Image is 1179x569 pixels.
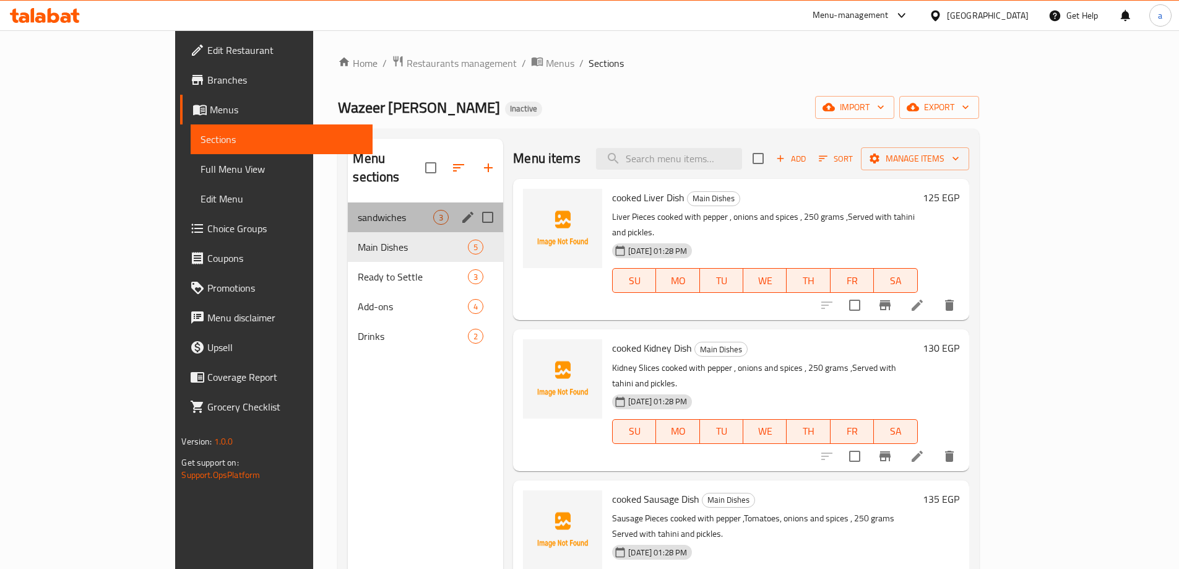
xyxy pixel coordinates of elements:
a: Coverage Report [180,362,372,392]
a: Menus [180,95,372,124]
span: [DATE] 01:28 PM [623,547,692,558]
span: cooked Sausage Dish [612,490,699,508]
div: Main Dishes [687,191,740,206]
span: SA [879,422,912,440]
img: cooked Kidney Dish [523,339,602,419]
span: export [909,100,969,115]
span: Main Dishes [695,342,747,357]
button: Sort [816,149,856,168]
button: MO [656,419,699,444]
span: cooked Liver Dish [612,188,685,207]
button: Add section [473,153,503,183]
span: FR [836,272,869,290]
a: Edit menu item [910,298,925,313]
a: Upsell [180,332,372,362]
a: Menu disclaimer [180,303,372,332]
span: Sections [201,132,362,147]
div: Ready to Settle3 [348,262,503,292]
span: Select to update [842,292,868,318]
span: Main Dishes [702,493,754,507]
a: Sections [191,124,372,154]
h2: Menu sections [353,149,425,186]
p: Kidney Slices cooked with pepper , onions and spices , 250 grams ,Served with tahini and pickles. [612,360,917,391]
a: Branches [180,65,372,95]
span: Menus [210,102,362,117]
span: Sort items [811,149,861,168]
span: 3 [434,212,448,224]
span: 5 [469,241,483,253]
nav: breadcrumb [338,55,978,71]
div: Main Dishes [702,493,755,508]
div: items [468,269,483,284]
span: Inactive [505,103,542,114]
span: Add-ons [358,299,468,314]
span: Version: [181,433,212,450]
button: Branch-specific-item [870,441,900,471]
span: Sort sections [444,153,473,183]
span: Wazeer [PERSON_NAME] [338,93,500,121]
span: cooked Kidney Dish [612,339,692,357]
button: SA [874,419,917,444]
span: Main Dishes [358,240,468,254]
button: FR [831,268,874,293]
a: Support.OpsPlatform [181,467,260,483]
button: TU [700,268,743,293]
span: SA [879,272,912,290]
a: Menus [531,55,574,71]
a: Promotions [180,273,372,303]
span: [DATE] 01:28 PM [623,245,692,257]
span: Menu disclaimer [207,310,362,325]
button: delete [935,290,964,320]
input: search [596,148,742,170]
div: items [468,299,483,314]
div: items [468,240,483,254]
span: SU [618,422,651,440]
p: Sausage Pieces cooked with pepper ,Tomatoes, onions and spices , 250 grams Served with tahini and... [612,511,917,542]
p: Liver Pieces cooked with pepper , onions and spices , 250 grams ,Served with tahini and pickles. [612,209,917,240]
div: Main Dishes [694,342,748,357]
button: TH [787,419,830,444]
span: import [825,100,884,115]
a: Edit Menu [191,184,372,214]
span: Add item [771,149,811,168]
span: 3 [469,271,483,283]
span: Branches [207,72,362,87]
button: MO [656,268,699,293]
button: SA [874,268,917,293]
span: 2 [469,331,483,342]
div: Main Dishes5 [348,232,503,262]
span: [DATE] 01:28 PM [623,396,692,407]
button: FR [831,419,874,444]
span: FR [836,422,869,440]
span: Ready to Settle [358,269,468,284]
button: TU [700,419,743,444]
a: Coupons [180,243,372,273]
span: Coupons [207,251,362,266]
span: Get support on: [181,454,238,471]
span: Choice Groups [207,221,362,236]
span: Upsell [207,340,362,355]
span: sandwiches [358,210,433,225]
img: cooked Liver Dish [523,189,602,268]
a: Grocery Checklist [180,392,372,422]
button: Branch-specific-item [870,290,900,320]
div: Add-ons4 [348,292,503,321]
span: Sort [819,152,853,166]
a: Choice Groups [180,214,372,243]
div: [GEOGRAPHIC_DATA] [947,9,1029,22]
span: Sections [589,56,624,71]
button: Manage items [861,147,969,170]
button: export [899,96,979,119]
span: 4 [469,301,483,313]
h6: 125 EGP [923,189,959,206]
span: Select to update [842,443,868,469]
button: delete [935,441,964,471]
li: / [382,56,387,71]
span: MO [661,272,694,290]
span: TU [705,272,738,290]
span: WE [748,272,782,290]
button: TH [787,268,830,293]
span: Menus [546,56,574,71]
a: Edit menu item [910,449,925,464]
